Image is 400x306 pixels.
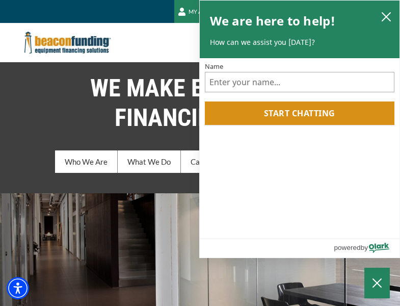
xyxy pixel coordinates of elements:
[378,9,394,24] button: close chatbox
[205,101,395,125] button: Start chatting
[334,239,399,258] a: Powered by Olark
[7,277,29,299] div: Accessibility Menu
[334,241,360,254] span: powered
[118,150,181,173] a: What We Do
[364,268,390,298] button: Close Chatbox
[24,38,111,46] a: Beacon Funding Corporation
[205,72,395,92] input: Name
[181,150,228,173] a: Careers
[361,241,368,254] span: by
[210,11,336,31] h2: We are here to help!
[205,63,395,70] label: Name
[210,37,390,47] p: How can we assist you [DATE]?
[55,150,118,173] a: Who We Are
[17,73,384,133] h1: WE MAKE EQUIPMENT FINANCING EASY
[24,32,111,54] img: Beacon Funding Corporation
